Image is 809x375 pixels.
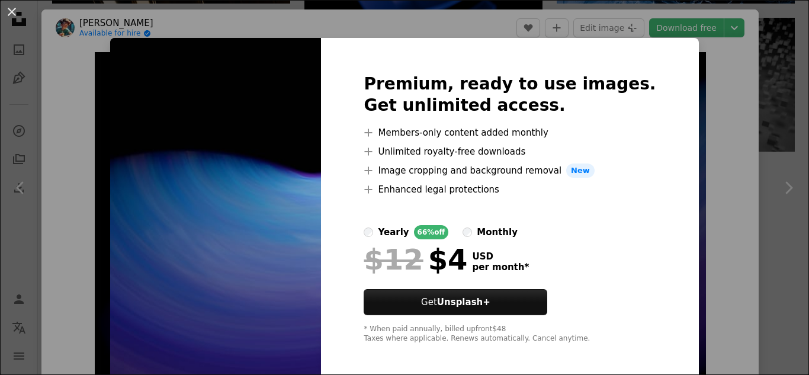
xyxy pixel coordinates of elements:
div: $4 [364,244,467,275]
input: yearly66%off [364,227,373,237]
img: website_grey.svg [19,31,28,40]
input: monthly [463,227,472,237]
span: New [566,164,595,178]
button: GetUnsplash+ [364,289,547,315]
div: Domain Overview [45,70,106,78]
li: Enhanced legal protections [364,182,656,197]
div: 66% off [414,225,449,239]
li: Image cropping and background removal [364,164,656,178]
div: v 4.0.25 [33,19,58,28]
div: yearly [378,225,409,239]
strong: Unsplash+ [437,297,490,307]
span: $12 [364,244,423,275]
h2: Premium, ready to use images. Get unlimited access. [364,73,656,116]
span: per month * [472,262,529,273]
img: logo_orange.svg [19,19,28,28]
div: * When paid annually, billed upfront $48 Taxes where applicable. Renews automatically. Cancel any... [364,325,656,344]
img: tab_domain_overview_orange.svg [32,69,41,78]
div: Keywords by Traffic [131,70,200,78]
li: Unlimited royalty-free downloads [364,145,656,159]
li: Members-only content added monthly [364,126,656,140]
div: Domain: [DOMAIN_NAME] [31,31,130,40]
img: tab_keywords_by_traffic_grey.svg [118,69,127,78]
div: monthly [477,225,518,239]
span: USD [472,251,529,262]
